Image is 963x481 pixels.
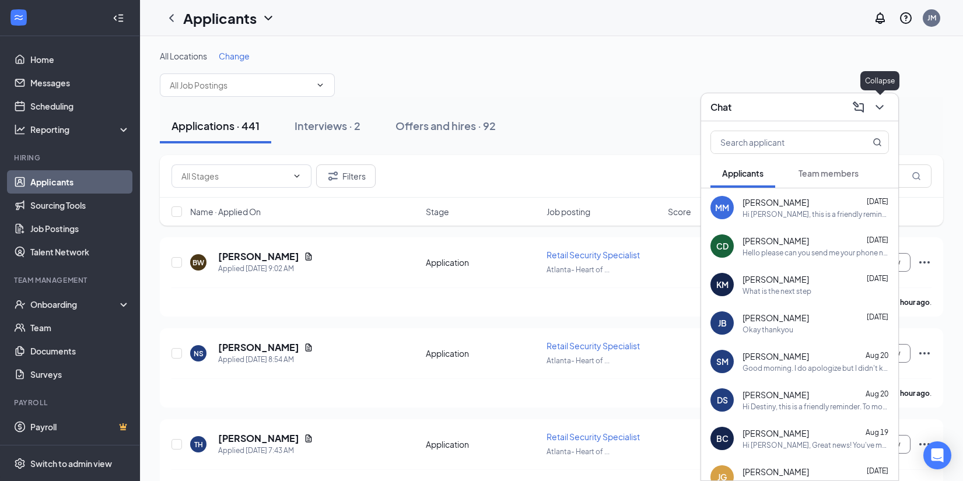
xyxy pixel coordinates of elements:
span: Stage [426,206,449,217]
h5: [PERSON_NAME] [218,341,299,354]
svg: MagnifyingGlass [912,171,921,181]
svg: UserCheck [14,299,26,310]
span: [PERSON_NAME] [743,466,809,478]
div: Hi [PERSON_NAME], this is a friendly reminder. To move forward with your application for Armed Of... [743,209,889,219]
input: Search applicant [711,131,849,153]
div: KM [716,279,729,290]
div: Hi Destiny, this is a friendly reminder. To move forward with your application for Retail Securit... [743,402,889,412]
div: What is the next step [743,286,811,296]
svg: WorkstreamLogo [13,12,24,23]
span: Retail Security Specialist [547,431,640,442]
span: Retail Security Specialist [547,250,640,260]
div: NS [194,349,204,359]
a: Surveys [30,363,130,386]
span: Job posting [547,206,590,217]
a: Applicants [30,170,130,194]
span: [DATE] [867,466,888,475]
a: Talent Network [30,240,130,264]
svg: Ellipses [918,346,932,360]
b: an hour ago [891,389,930,398]
div: Reporting [30,124,131,135]
svg: ChevronLeft [164,11,178,25]
div: Switch to admin view [30,458,112,469]
h3: Chat [710,101,731,114]
button: ChevronDown [870,98,889,117]
span: [DATE] [867,236,888,244]
div: CD [716,240,729,252]
span: [DATE] [867,313,888,321]
a: Home [30,48,130,71]
svg: Document [304,343,313,352]
div: TH [194,440,203,450]
div: Application [426,438,540,450]
svg: ComposeMessage [852,100,866,114]
span: [PERSON_NAME] [743,196,809,208]
div: Onboarding [30,299,120,310]
svg: ChevronDown [261,11,275,25]
svg: MagnifyingGlass [873,138,882,147]
span: [PERSON_NAME] [743,273,809,285]
a: Messages [30,71,130,94]
svg: ChevronDown [873,100,887,114]
svg: Document [304,252,313,261]
svg: Filter [326,169,340,183]
div: Applied [DATE] 9:02 AM [218,263,313,275]
div: Collapse [860,71,899,90]
span: Aug 20 [866,351,888,360]
span: [PERSON_NAME] [743,235,809,247]
a: Documents [30,339,130,363]
span: Atlanta- Heart of ... [547,447,610,456]
h5: [PERSON_NAME] [218,432,299,445]
svg: Collapse [113,12,124,24]
a: Sourcing Tools [30,194,130,217]
div: JB [718,317,727,329]
div: Application [426,347,540,359]
div: Applied [DATE] 7:43 AM [218,445,313,457]
div: Okay thankyou [743,325,793,335]
div: Team Management [14,275,128,285]
div: Hi [PERSON_NAME], Great news! You've moved on to the next stage of the application. We have a few... [743,440,889,450]
button: ComposeMessage [849,98,868,117]
div: Interviews · 2 [295,118,360,133]
div: MM [715,202,729,213]
svg: ChevronDown [316,80,325,90]
div: Hiring [14,153,128,163]
span: [DATE] [867,197,888,206]
svg: Document [304,434,313,443]
span: [PERSON_NAME] [743,350,809,362]
h1: Applicants [183,8,257,28]
svg: QuestionInfo [899,11,913,25]
span: [PERSON_NAME] [743,312,809,324]
div: Payroll [14,398,128,408]
span: [PERSON_NAME] [743,427,809,439]
div: BW [192,258,204,268]
input: All Job Postings [170,79,311,92]
input: All Stages [181,170,288,182]
div: Offers and hires · 92 [395,118,496,133]
div: Good morning. I do apologize but I didn't know this is a sales job. I'm not interested in sales. [743,363,889,373]
div: SM [716,356,729,367]
div: BC [716,433,729,444]
span: Applicants [722,168,764,178]
svg: Notifications [873,11,887,25]
a: PayrollCrown [30,415,130,438]
svg: Analysis [14,124,26,135]
span: Aug 19 [866,428,888,437]
span: [DATE] [867,274,888,283]
span: Name · Applied On [190,206,261,217]
div: Application [426,257,540,268]
div: DS [717,394,728,406]
div: Hello please can you send me your phone number please so that we can talk about the work [743,248,889,258]
span: [PERSON_NAME] [743,389,809,401]
span: Change [219,51,250,61]
div: Open Intercom Messenger [923,441,951,469]
h5: [PERSON_NAME] [218,250,299,263]
span: Atlanta- Heart of ... [547,356,610,365]
b: an hour ago [891,298,930,307]
span: Retail Security Specialist [547,340,640,351]
button: Filter Filters [316,164,376,188]
a: Team [30,316,130,339]
a: Scheduling [30,94,130,118]
div: Applied [DATE] 8:54 AM [218,354,313,366]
